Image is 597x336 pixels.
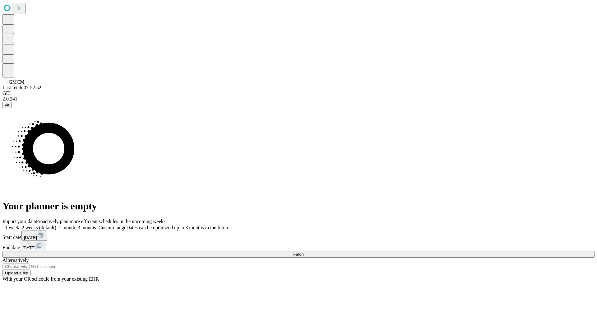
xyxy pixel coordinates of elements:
[9,79,25,85] span: GMCM
[2,251,595,258] button: Fetch
[2,231,595,241] div: Start date
[2,276,99,282] span: With your OR schedule from your existing EHR
[2,102,12,108] button: @
[20,241,45,251] button: [DATE]
[5,103,9,107] span: @
[78,225,96,230] span: 3 months
[22,245,35,250] span: [DATE]
[2,96,595,102] div: 2.0.241
[5,225,19,230] span: 1 week
[2,258,29,263] span: Alternatively
[36,219,167,224] span: Proactively plan more efficient schedules in the upcoming weeks.
[2,270,30,276] button: Upload a file
[2,219,36,224] span: Import your data
[2,85,41,90] span: Last fetch: 07:52:52
[2,241,595,251] div: End date
[24,235,37,240] span: [DATE]
[59,225,75,230] span: 1 month
[126,225,230,230] span: Dates can be optimized up to 3 months in the future.
[21,231,47,241] button: [DATE]
[293,252,303,257] span: Fetch
[2,91,595,96] div: GEI
[22,225,56,230] span: 2 weeks (default)
[2,200,595,212] h1: Your planner is empty
[99,225,126,230] span: Custom range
